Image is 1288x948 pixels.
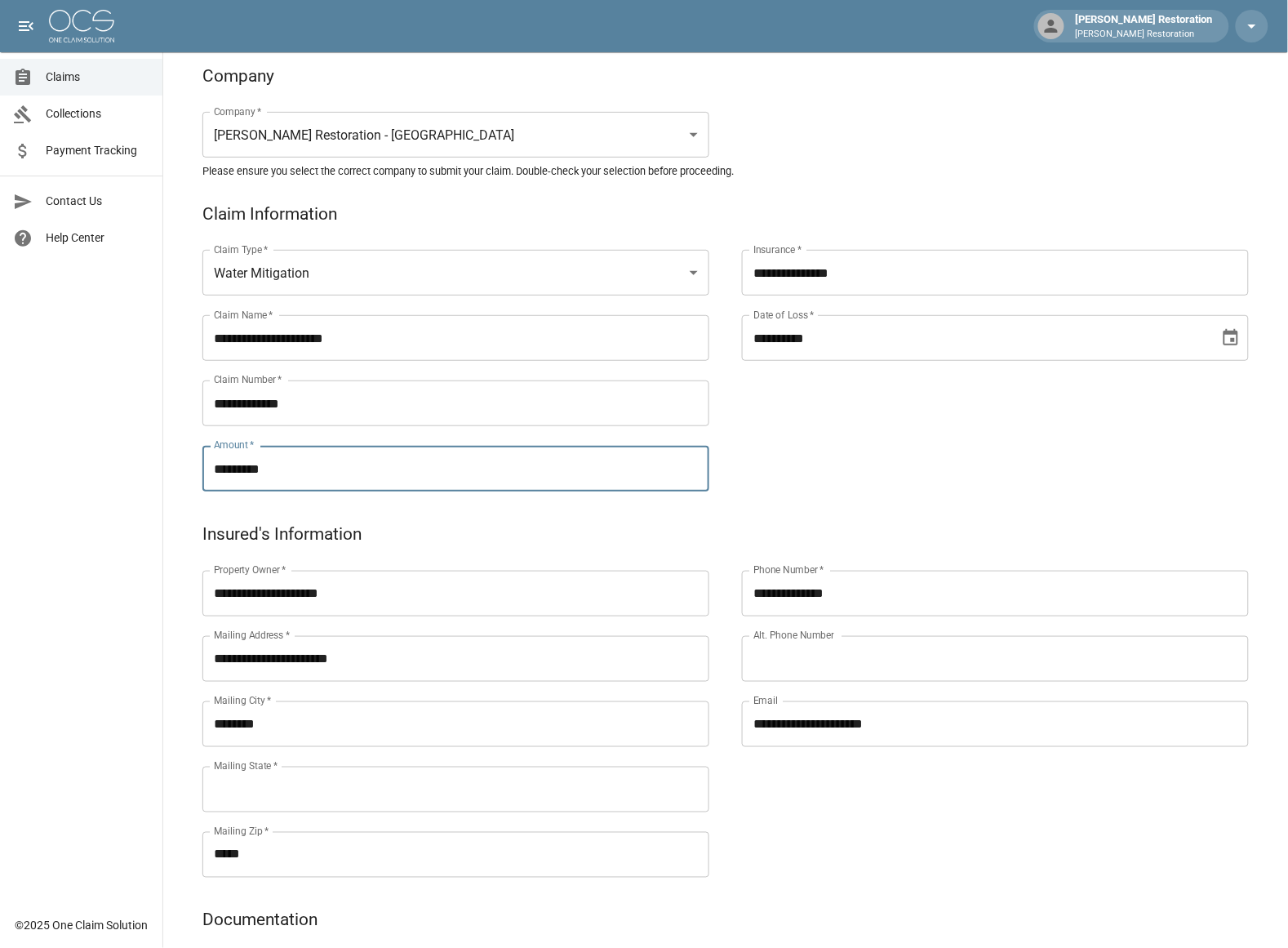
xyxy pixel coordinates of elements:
label: Insurance [753,243,802,256]
div: [PERSON_NAME] Restoration - [GEOGRAPHIC_DATA] [202,112,709,158]
span: Collections [46,105,149,122]
label: Mailing Zip [214,825,269,839]
label: Email [753,694,778,708]
h5: Please ensure you select the correct company to submit your claim. Double-check your selection be... [202,164,1249,178]
span: Contact Us [46,193,149,210]
div: [PERSON_NAME] Restoration [1069,11,1219,41]
label: Mailing State [214,759,278,773]
label: Claim Type [214,243,269,256]
label: Claim Name [214,308,273,322]
label: Company [214,105,262,118]
label: Mailing Address [214,629,290,643]
p: [PERSON_NAME] Restoration [1076,28,1213,42]
label: Claim Number [214,373,282,387]
button: open drawer [10,10,42,42]
label: Property Owner [214,563,286,577]
span: Claims [46,69,149,86]
button: Choose date, selected date is Oct 2, 2025 [1215,322,1247,354]
span: Payment Tracking [46,142,149,159]
div: © 2025 One Claim Solution [15,918,148,934]
label: Mailing City [214,694,272,708]
label: Alt. Phone Number [753,629,834,643]
label: Phone Number [753,563,824,577]
div: Water Mitigation [202,250,709,296]
label: Amount [214,438,255,452]
img: ocs-logo-white-transparent.png [49,10,114,42]
label: Date of Loss [753,308,815,322]
span: Help Center [46,229,149,247]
